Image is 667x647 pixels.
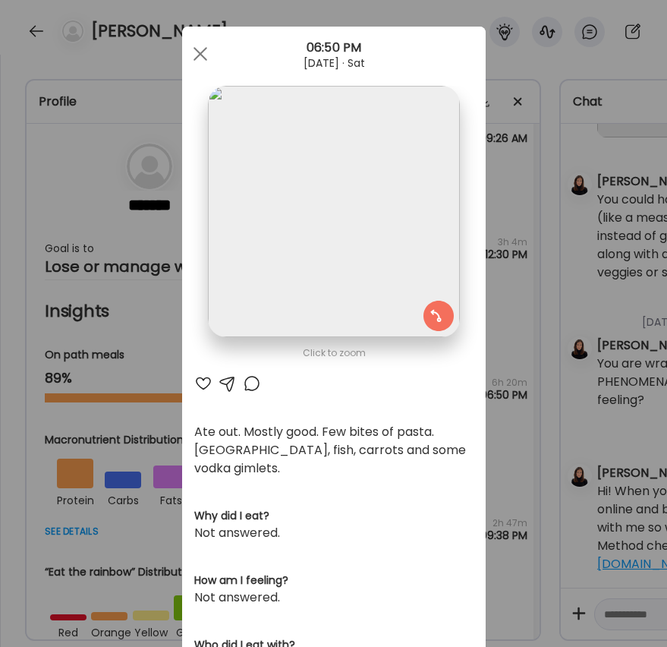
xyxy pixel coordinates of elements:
div: Not answered. [194,589,474,607]
img: images%2Fl67D44Vthpd089YgrxJ7KX67eLv2%2FKotK23XQC6Na8gPlNsOY%2FEJvOgTmrLXOPOb15Cj9T_1080 [208,86,459,337]
div: Click to zoom [194,344,474,362]
h3: Why did I eat? [194,508,474,524]
div: Ate out. Mostly good. Few bites of pasta. [GEOGRAPHIC_DATA], fish, carrots and some vodka gimlets. [194,423,474,478]
div: 06:50 PM [182,39,486,57]
h3: How am I feeling? [194,573,474,589]
div: Not answered. [194,524,474,542]
div: [DATE] · Sat [182,57,486,69]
